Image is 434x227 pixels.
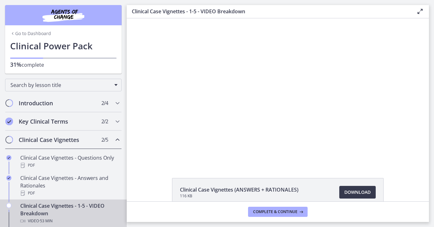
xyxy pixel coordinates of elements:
button: Complete & continue [248,207,308,217]
span: 31% [10,61,22,68]
span: Complete & continue [253,209,297,214]
i: Completed [6,175,11,181]
img: Agents of Change Social Work Test Prep [25,8,101,23]
span: 116 KB [180,193,298,199]
div: PDF [20,162,119,169]
p: complete [10,61,117,69]
h1: Clinical Power Pack [10,39,117,52]
div: Clinical Case Vignettes - 1-5 - VIDEO Breakdown [20,202,119,225]
div: Video [20,217,119,225]
span: 2 / 2 [101,118,108,125]
span: Download [344,188,371,196]
span: 2 / 4 [101,99,108,107]
h2: Clinical Case Vignettes [19,136,96,144]
i: Completed [5,118,13,125]
div: Clinical Case Vignettes - Answers and Rationales [20,174,119,197]
span: Search by lesson title [10,82,111,89]
iframe: Video Lesson [127,18,429,163]
span: 2 / 5 [101,136,108,144]
h2: Introduction [19,99,96,107]
span: · 53 min [39,217,53,225]
h3: Clinical Case Vignettes - 1-5 - VIDEO Breakdown [132,8,406,15]
i: Completed [6,155,11,160]
span: Clinical Case Vignettes (ANSWERS + RATIONALES) [180,186,298,193]
h2: Key Clinical Terms [19,118,96,125]
a: Go to Dashboard [10,30,51,37]
a: Download [339,186,376,199]
div: Clinical Case Vignettes - Questions Only [20,154,119,169]
div: Search by lesson title [5,79,122,91]
div: PDF [20,189,119,197]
